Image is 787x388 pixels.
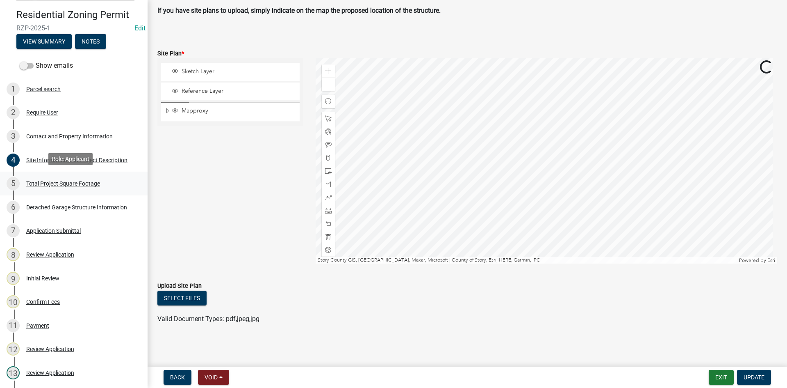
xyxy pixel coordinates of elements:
[26,252,74,257] div: Review Application
[7,342,20,356] div: 12
[7,366,20,379] div: 13
[134,24,146,32] a: Edit
[7,106,20,119] div: 2
[7,319,20,332] div: 11
[75,34,106,49] button: Notes
[26,86,61,92] div: Parcel search
[7,248,20,261] div: 8
[170,374,185,381] span: Back
[316,257,737,264] div: Story County GIS, [GEOGRAPHIC_DATA], Maxar, Microsoft | County of Story, Esri, HERE, Garmin, iPC
[171,107,297,115] div: Mapproxy
[134,24,146,32] wm-modal-confirm: Edit Application Number
[16,9,141,21] h4: Residential Zoning Permit
[26,299,60,305] div: Confirm Fees
[737,370,771,385] button: Update
[157,7,441,14] strong: If you have site plans to upload, simply indicate on the map the proposed location of the structure.
[26,323,49,328] div: Payment
[16,34,72,49] button: View Summary
[164,370,191,385] button: Back
[16,39,72,45] wm-modal-confirm: Summary
[7,295,20,308] div: 10
[7,272,20,285] div: 9
[7,130,20,143] div: 3
[205,374,218,381] span: Void
[322,95,335,108] div: Find my location
[20,61,73,71] label: Show emails
[198,370,229,385] button: Void
[26,276,59,281] div: Initial Review
[157,283,202,289] label: Upload Site Plan
[26,157,127,163] div: Site Information and Project Description
[157,291,207,305] button: Select files
[16,24,131,32] span: RZP-2025-1
[161,63,300,81] li: Sketch Layer
[26,110,58,115] div: Require User
[75,39,106,45] wm-modal-confirm: Notes
[180,107,297,115] span: Mapproxy
[26,133,113,139] div: Contact and Property Information
[160,61,300,124] ul: Layer List
[737,257,777,264] div: Powered by
[322,78,335,91] div: Zoom out
[157,51,184,57] label: Site Plan
[709,370,734,385] button: Exit
[26,370,74,376] div: Review Application
[7,201,20,214] div: 6
[161,102,300,121] li: Mapproxy
[322,64,335,78] div: Zoom in
[48,153,93,165] div: Role: Applicant
[7,154,20,167] div: 4
[7,177,20,190] div: 5
[157,315,259,323] span: Valid Document Types: pdf,jpeg,jpg
[161,83,300,101] li: Reference Layer
[26,181,100,186] div: Total Project Square Footage
[26,204,127,210] div: Detached Garage Structure Information
[7,83,20,96] div: 1
[744,374,764,381] span: Update
[171,87,297,96] div: Reference Layer
[171,68,297,76] div: Sketch Layer
[180,87,297,95] span: Reference Layer
[164,107,171,116] span: Expand
[26,346,74,352] div: Review Application
[767,257,775,263] a: Esri
[26,228,81,234] div: Application Submittal
[180,68,297,75] span: Sketch Layer
[7,224,20,237] div: 7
